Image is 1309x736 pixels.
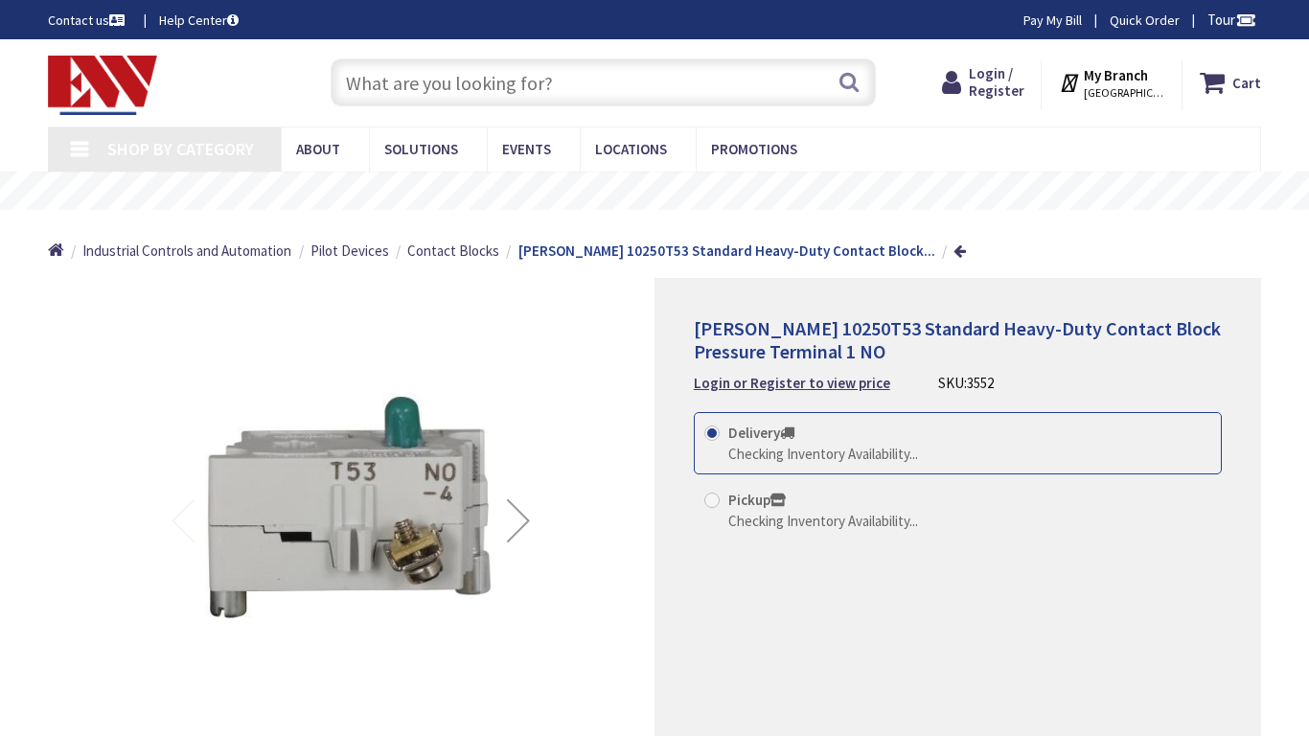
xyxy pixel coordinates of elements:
div: Checking Inventory Availability... [728,511,918,531]
span: Tour [1207,11,1256,29]
a: Login / Register [942,65,1024,100]
a: Cart [1200,65,1261,100]
a: Pilot Devices [310,241,389,261]
a: Quick Order [1110,11,1180,30]
a: Help Center [159,11,239,30]
span: Events [502,140,551,158]
strong: Delivery [728,424,794,442]
div: My Branch [GEOGRAPHIC_DATA], [GEOGRAPHIC_DATA] [1059,65,1165,100]
a: Pay My Bill [1023,11,1082,30]
div: Checking Inventory Availability... [728,444,918,464]
a: Industrial Controls and Automation [82,241,291,261]
a: Login or Register to view price [694,373,890,393]
span: 3552 [967,374,994,392]
rs-layer: Free Same Day Pickup at 19 Locations [496,181,847,202]
strong: My Branch [1084,66,1148,84]
div: SKU: [938,373,994,393]
span: Contact Blocks [407,241,499,260]
strong: Cart [1232,65,1261,100]
a: Contact Blocks [407,241,499,261]
img: Electrical Wholesalers, Inc. [48,56,157,115]
span: Login / Register [969,64,1024,100]
span: Industrial Controls and Automation [82,241,291,260]
span: [PERSON_NAME] 10250T53 Standard Heavy-Duty Contact Block Pressure Terminal 1 NO [694,316,1221,363]
div: Next [480,314,557,726]
input: What are you looking for? [331,58,876,106]
span: [GEOGRAPHIC_DATA], [GEOGRAPHIC_DATA] [1084,85,1165,101]
span: About [296,140,340,158]
img: Eaton 10250T53 Standard Heavy-Duty Contact Block Pressure Terminal 1 NO [146,314,558,726]
a: Contact us [48,11,128,30]
span: Shop By Category [107,138,254,160]
strong: Pickup [728,491,786,509]
span: Pilot Devices [310,241,389,260]
span: Promotions [711,140,797,158]
span: Solutions [384,140,458,158]
strong: Login or Register to view price [694,374,890,392]
strong: [PERSON_NAME] 10250T53 Standard Heavy-Duty Contact Block... [518,241,935,260]
span: Locations [595,140,667,158]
